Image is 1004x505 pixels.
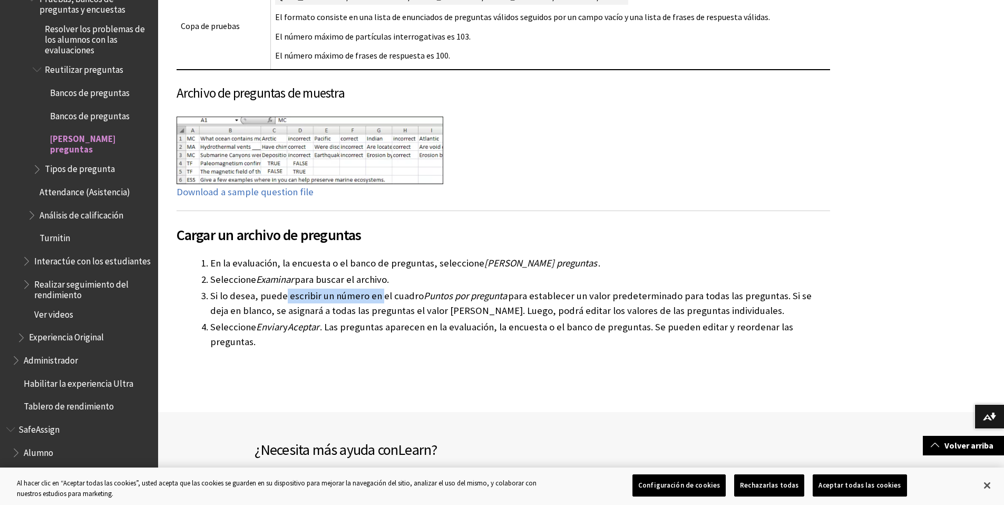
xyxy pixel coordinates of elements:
button: Rechazarlas todas [734,474,804,497]
li: Seleccione para buscar el archivo. [210,272,830,287]
span: Attendance (Asistencia) [40,183,130,197]
button: Cerrar [976,474,999,497]
span: Resolver los problemas de los alumnos con las evaluaciones [45,20,151,55]
span: Habilitar la experiencia Ultra [24,375,133,389]
span: Administrador [24,351,78,366]
button: Configuración de cookies [632,474,726,497]
span: Bancos de preguntas [50,84,130,98]
img: Image illustrating associated text [177,117,444,184]
span: Learn [398,440,431,459]
span: Ver videos [34,306,73,320]
span: Tipos de pregunta [45,160,115,175]
li: Seleccione y . Las preguntas aparecen en la evaluación, la encuesta o el banco de preguntas. Se p... [210,320,830,349]
span: [PERSON_NAME] preguntas [50,130,151,155]
button: Aceptar todas las cookies [813,474,906,497]
h2: Cargar un archivo de preguntas [177,211,830,246]
a: Download a sample question file [177,186,314,198]
li: Si lo desea, puede escribir un número en el cuadro para establecer un valor predeterminado para t... [210,289,830,318]
span: Interactúe con los estudiantes [34,252,151,266]
div: Al hacer clic en “Aceptar todas las cookies”, usted acepta que las cookies se guarden en su dispo... [17,478,552,499]
span: Examinar [256,273,294,285]
h3: Archivo de preguntas de muestra [177,83,830,103]
span: Tablero de rendimiento [24,398,114,412]
span: Instructor [24,467,63,481]
li: En la evaluación, la encuesta o el banco de preguntas, seleccione . [210,256,830,271]
span: Enviar [256,321,282,333]
span: Análisis de calificación [40,206,123,221]
span: Aceptar [288,321,319,333]
a: Volver arriba [923,436,1004,455]
span: Reutilizar preguntas [45,61,123,75]
span: [PERSON_NAME] preguntas [484,257,597,269]
span: Experiencia Original [29,329,104,343]
span: Turnitin [40,230,70,244]
span: Alumno [24,444,53,458]
h2: ¿Necesita más ayuda con ? [255,439,581,461]
span: Puntos por pregunta [424,290,507,302]
span: SafeAssign [18,421,60,435]
span: Realizar seguimiento del rendimiento [34,275,151,300]
span: Bancos de preguntas [50,107,130,121]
